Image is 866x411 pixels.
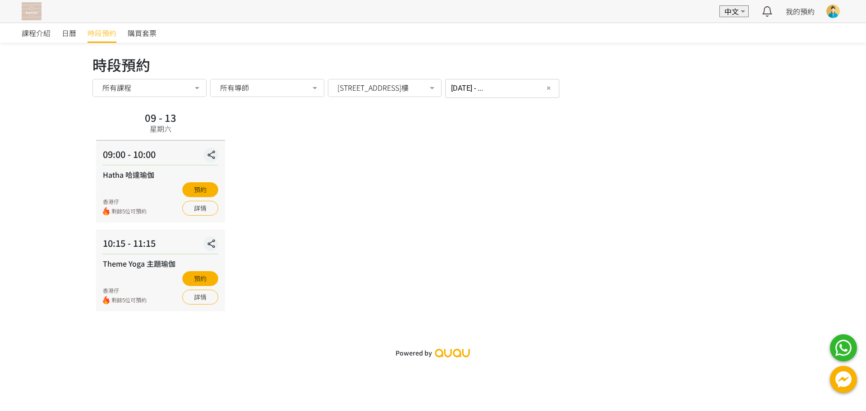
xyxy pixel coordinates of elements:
[103,286,147,295] div: 香港仔
[128,28,157,38] span: 購買套票
[220,83,249,92] span: 所有導師
[22,23,51,43] a: 課程介紹
[445,79,559,98] input: 篩選日期
[128,23,157,43] a: 購買套票
[103,236,218,254] div: 10:15 - 11:15
[103,207,110,216] img: fire.png
[546,84,551,93] span: ✕
[103,169,218,180] div: Hatha 哈達瑜伽
[92,54,774,75] div: 時段預約
[543,83,554,94] button: ✕
[182,201,218,216] a: 詳情
[88,23,116,43] a: 時段預約
[145,112,176,122] div: 09 - 13
[182,290,218,305] a: 詳情
[103,296,110,305] img: fire.png
[62,23,76,43] a: 日曆
[111,296,147,305] span: 剩餘5位可預約
[102,83,131,92] span: 所有課程
[337,83,409,92] span: [STREET_ADDRESS]樓
[103,198,147,206] div: 香港仔
[150,123,171,134] div: 星期六
[103,148,218,166] div: 09:00 - 10:00
[786,6,815,17] a: 我的預約
[103,258,218,269] div: Theme Yoga 主題瑜伽
[88,28,116,38] span: 時段預約
[182,182,218,197] button: 預約
[22,28,51,38] span: 課程介紹
[62,28,76,38] span: 日曆
[111,207,147,216] span: 剩餘5位可預約
[22,2,41,20] img: T57dtJh47iSJKDtQ57dN6xVUMYY2M0XQuGF02OI4.png
[182,271,218,286] button: 預約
